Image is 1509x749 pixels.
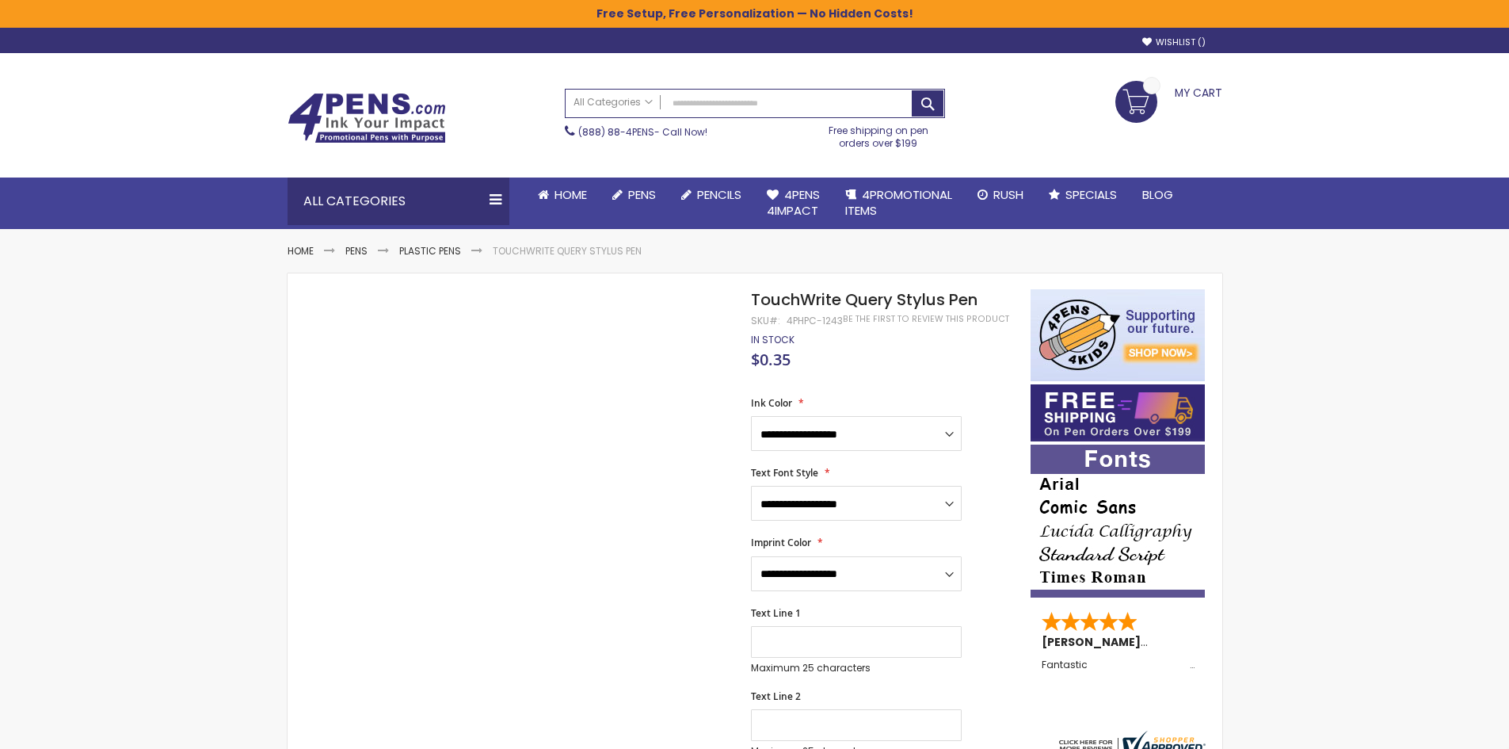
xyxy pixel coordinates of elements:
[399,244,461,258] a: Plastic Pens
[787,315,843,327] div: 4PHPC-1243
[751,334,795,346] div: Availability
[1130,178,1186,212] a: Blog
[578,125,707,139] span: - Call Now!
[1031,384,1205,441] img: Free shipping on orders over $199
[751,349,791,370] span: $0.35
[845,186,952,219] span: 4PROMOTIONAL ITEMS
[751,690,801,703] span: Text Line 2
[751,333,795,346] span: In stock
[1042,634,1146,650] span: [PERSON_NAME]
[525,178,600,212] a: Home
[288,178,509,225] div: All Categories
[751,662,962,674] p: Maximum 25 characters
[1036,178,1130,212] a: Specials
[754,178,833,229] a: 4Pens4impact
[751,466,818,480] span: Text Font Style
[600,178,669,212] a: Pens
[751,289,977,311] span: TouchWrite Query Stylus Pen
[288,244,314,258] a: Home
[833,178,965,229] a: 4PROMOTIONALITEMS
[1142,186,1173,203] span: Blog
[751,606,801,620] span: Text Line 1
[1042,659,1195,671] div: Fantastic
[1142,36,1206,48] a: Wishlist
[965,178,1036,212] a: Rush
[751,536,811,549] span: Imprint Color
[669,178,754,212] a: Pencils
[288,93,446,143] img: 4Pens Custom Pens and Promotional Products
[1031,289,1205,381] img: 4pens 4 kids
[812,118,945,150] div: Free shipping on pen orders over $199
[493,245,642,258] li: TouchWrite Query Stylus Pen
[578,125,654,139] a: (888) 88-4PENS
[1031,445,1205,598] img: font-personalization-examples
[554,186,587,203] span: Home
[697,186,741,203] span: Pencils
[767,186,820,219] span: 4Pens 4impact
[843,313,1009,325] a: Be the first to review this product
[751,396,792,410] span: Ink Color
[628,186,656,203] span: Pens
[345,244,368,258] a: Pens
[573,96,653,109] span: All Categories
[566,90,661,116] a: All Categories
[993,186,1023,203] span: Rush
[1065,186,1117,203] span: Specials
[751,314,780,327] strong: SKU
